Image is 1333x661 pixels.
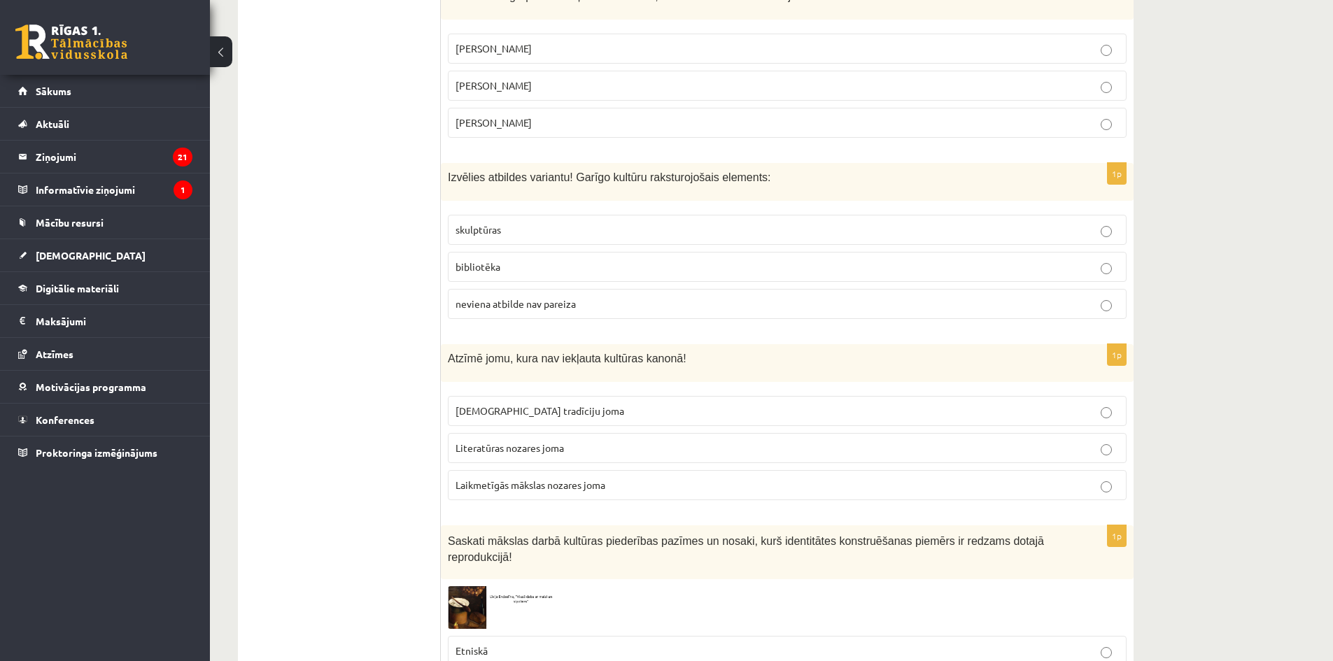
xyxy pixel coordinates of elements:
[18,305,192,337] a: Maksājumi
[18,371,192,403] a: Motivācijas programma
[456,478,605,491] span: Laikmetīgās mākslas nozares joma
[448,171,771,183] span: Izvēlies atbildes variantu! Garīgo kultūru raksturojošais elements:
[448,535,1044,563] span: Saskati mākslas darbā kultūras piederības pazīmes un nosaki, kurš identitātes konstruēšanas piemē...
[456,644,488,657] span: Etniskā
[15,24,127,59] a: Rīgas 1. Tālmācības vidusskola
[173,148,192,166] i: 21
[36,381,146,393] span: Motivācijas programma
[174,180,192,199] i: 1
[36,141,192,173] legend: Ziņojumi
[36,413,94,426] span: Konferences
[1107,343,1127,366] p: 1p
[36,282,119,294] span: Digitālie materiāli
[18,141,192,173] a: Ziņojumi21
[18,239,192,271] a: [DEMOGRAPHIC_DATA]
[36,118,69,130] span: Aktuāli
[36,216,104,229] span: Mācību resursi
[1101,263,1112,274] input: bibliotēka
[1101,407,1112,418] input: [DEMOGRAPHIC_DATA] tradīciju joma
[36,173,192,206] legend: Informatīvie ziņojumi
[36,348,73,360] span: Atzīmes
[18,108,192,140] a: Aktuāli
[1101,82,1112,93] input: [PERSON_NAME]
[456,116,532,129] span: [PERSON_NAME]
[18,173,192,206] a: Informatīvie ziņojumi1
[36,249,146,262] span: [DEMOGRAPHIC_DATA]
[1101,300,1112,311] input: neviena atbilde nav pareiza
[456,441,564,454] span: Literatūras nozares joma
[1101,481,1112,492] input: Laikmetīgās mākslas nozares joma
[18,272,192,304] a: Digitālie materiāli
[448,586,553,629] img: Ekr%C4%81nuz%C5%86%C4%93mums_2024-07-24_222611.png
[1101,444,1112,455] input: Literatūras nozares joma
[456,404,624,417] span: [DEMOGRAPHIC_DATA] tradīciju joma
[456,42,532,55] span: [PERSON_NAME]
[1107,162,1127,185] p: 1p
[456,79,532,92] span: [PERSON_NAME]
[36,446,157,459] span: Proktoringa izmēģinājums
[1101,226,1112,237] input: skulptūras
[18,75,192,107] a: Sākums
[36,85,71,97] span: Sākums
[1101,45,1112,56] input: [PERSON_NAME]
[1101,647,1112,658] input: Etniskā
[18,436,192,469] a: Proktoringa izmēģinājums
[456,297,576,310] span: neviena atbilde nav pareiza
[456,223,501,236] span: skulptūras
[1101,119,1112,130] input: [PERSON_NAME]
[36,305,192,337] legend: Maksājumi
[448,353,686,364] span: Atzīmē jomu, kura nav iekļauta kultūras kanonā!
[18,206,192,239] a: Mācību resursi
[18,404,192,436] a: Konferences
[18,338,192,370] a: Atzīmes
[1107,525,1127,547] p: 1p
[456,260,500,273] span: bibliotēka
